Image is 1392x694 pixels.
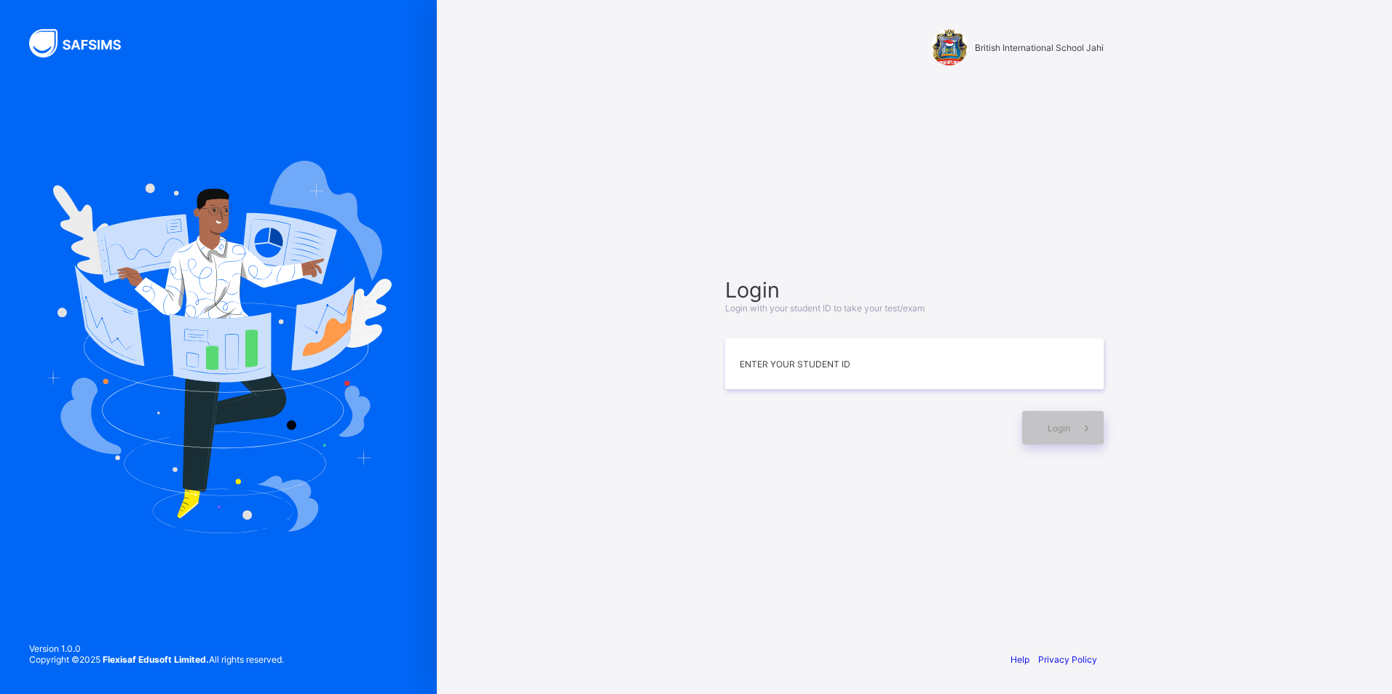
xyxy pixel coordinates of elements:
img: SAFSIMS Logo [29,29,138,57]
img: Hero Image [45,161,392,533]
strong: Flexisaf Edusoft Limited. [103,654,209,665]
span: British International School Jahi [975,42,1104,53]
a: Help [1011,654,1029,665]
span: Version 1.0.0 [29,643,284,654]
span: Login [1048,423,1070,434]
span: Login [725,277,1104,303]
span: Login with your student ID to take your test/exam [725,303,925,314]
span: Copyright © 2025 All rights reserved. [29,654,284,665]
a: Privacy Policy [1038,654,1097,665]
